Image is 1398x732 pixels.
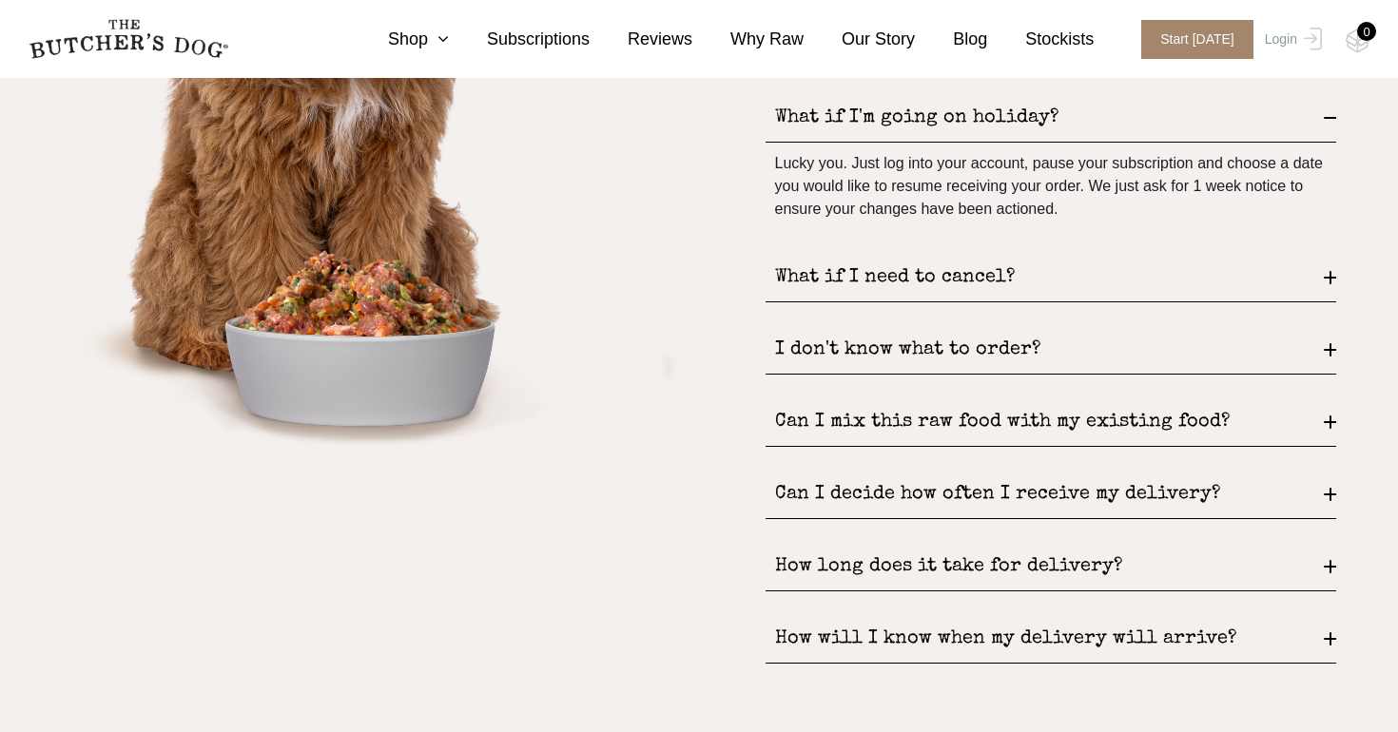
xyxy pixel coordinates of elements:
[1141,20,1253,59] span: Start [DATE]
[766,94,1336,143] div: What if I'm going on holiday?
[692,27,804,52] a: Why Raw
[766,143,1336,230] div: Lucky you. Just log into your account, pause your subscription and choose a date you would like t...
[987,27,1094,52] a: Stockists
[766,471,1336,519] div: Can I decide how often I receive my delivery?
[590,27,692,52] a: Reviews
[1357,22,1376,41] div: 0
[766,398,1336,447] div: Can I mix this raw food with my existing food?
[766,326,1336,375] div: I don't know what to order?
[1122,20,1260,59] a: Start [DATE]
[804,27,915,52] a: Our Story
[1346,29,1369,53] img: TBD_Cart-Empty.png
[350,27,449,52] a: Shop
[449,27,590,52] a: Subscriptions
[766,543,1336,591] div: How long does it take for delivery?
[766,254,1336,302] div: What if I need to cancel?
[766,615,1336,664] div: How will I know when my delivery will arrive?
[1260,20,1322,59] a: Login
[915,27,987,52] a: Blog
